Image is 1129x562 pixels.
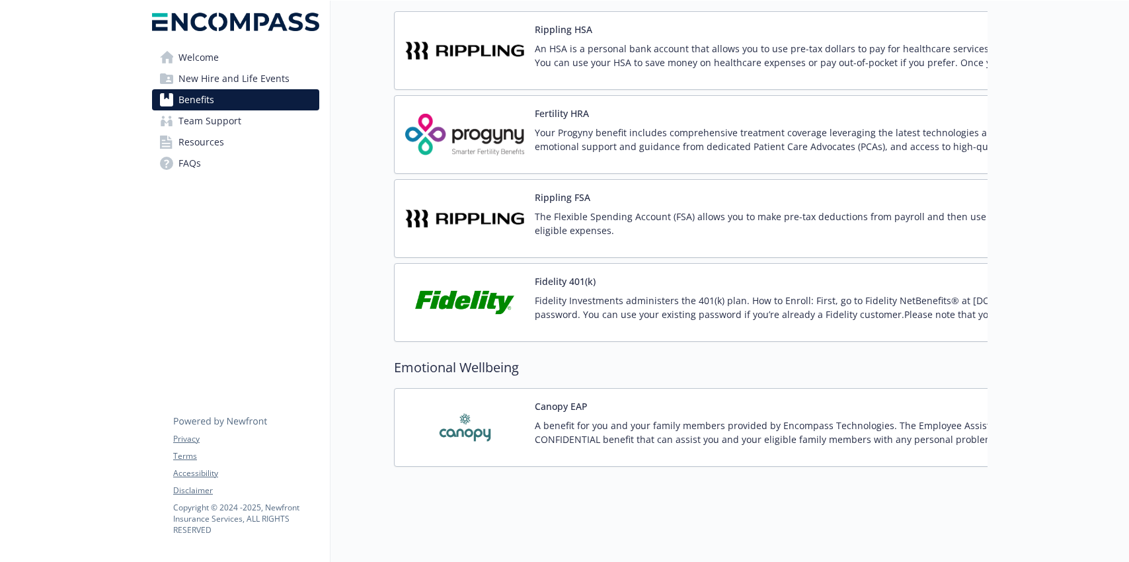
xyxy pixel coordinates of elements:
a: Team Support [152,110,319,132]
p: Copyright © 2024 - 2025 , Newfront Insurance Services, ALL RIGHTS RESERVED [173,502,319,536]
a: Privacy [173,433,319,445]
a: Welcome [152,47,319,68]
a: New Hire and Life Events [152,68,319,89]
span: Welcome [178,47,219,68]
a: Disclaimer [173,485,319,497]
a: Resources [152,132,319,153]
span: New Hire and Life Events [178,68,290,89]
a: Benefits [152,89,319,110]
img: Rippling carrier logo [405,190,524,247]
a: Terms [173,450,319,462]
button: Canopy EAP [535,399,588,413]
img: Rippling carrier logo [405,22,524,79]
span: FAQs [178,153,201,174]
button: Fidelity 401(k) [535,274,596,288]
button: Rippling FSA [535,190,590,204]
span: Benefits [178,89,214,110]
img: Canopy carrier logo [405,399,524,456]
span: Resources [178,132,224,153]
img: Fidelity Investments carrier logo [405,274,524,331]
button: Fertility HRA [535,106,589,120]
a: FAQs [152,153,319,174]
a: Accessibility [173,467,319,479]
button: Rippling HSA [535,22,592,36]
img: Progyny carrier logo [405,106,524,163]
span: Team Support [178,110,241,132]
